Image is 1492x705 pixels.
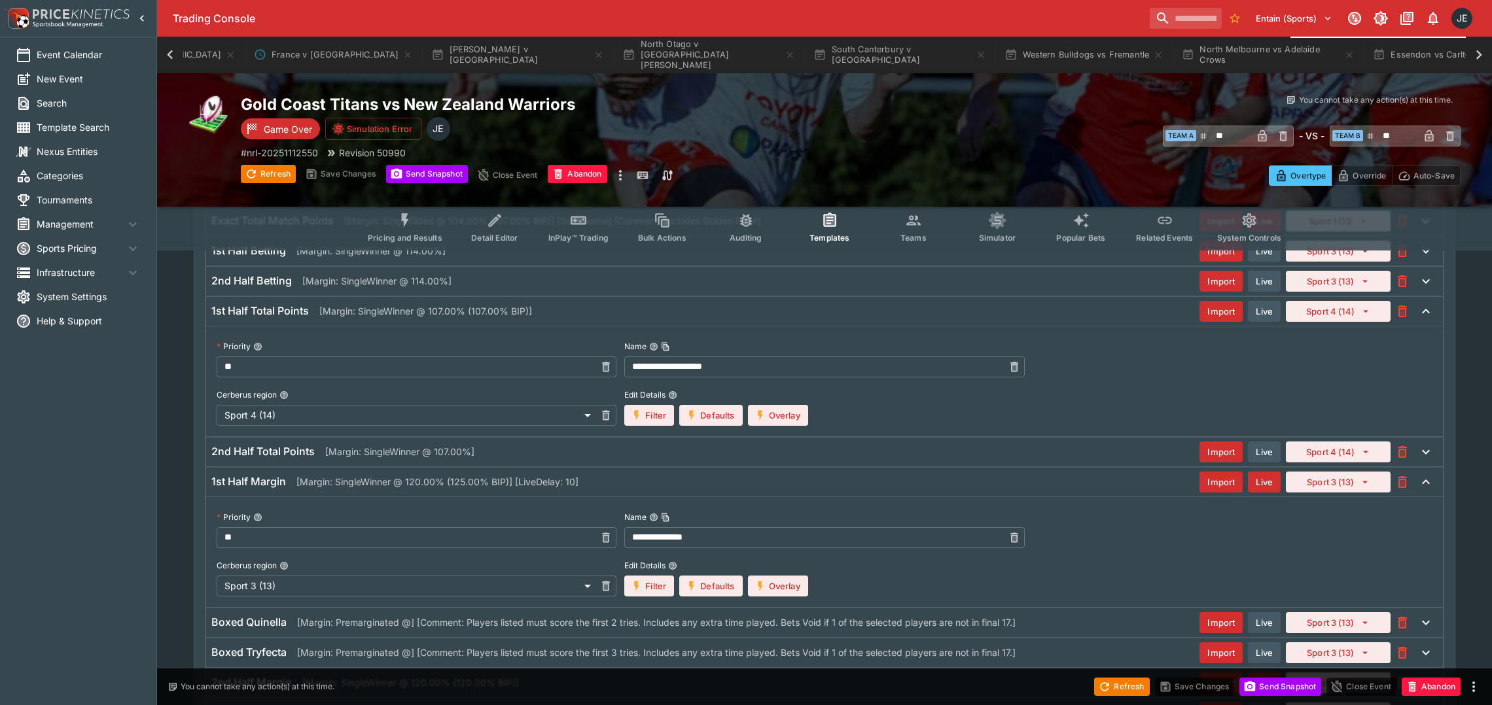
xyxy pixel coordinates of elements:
[624,560,666,571] p: Edit Details
[548,167,607,180] span: Mark an event as closed and abandoned.
[548,233,609,243] span: InPlay™ Trading
[37,96,141,110] span: Search
[1248,271,1281,292] button: Live
[37,193,141,207] span: Tournaments
[730,233,762,243] span: Auditing
[1199,642,1243,663] button: Import
[668,561,677,570] button: Edit Details
[1248,8,1340,29] button: Select Tenant
[37,217,125,231] span: Management
[37,145,141,158] span: Nexus Entities
[1402,678,1461,696] button: Abandon
[427,117,450,141] div: James Edlin
[1199,271,1243,292] button: Import
[279,390,289,400] button: Cerberus region
[37,120,141,134] span: Template Search
[211,274,292,288] h6: 2nd Half Betting
[1331,165,1392,186] button: Override
[1392,165,1461,186] button: Auto-Save
[1395,7,1419,30] button: Documentation
[997,37,1171,73] button: Western Bulldogs vs Fremantle
[37,48,141,61] span: Event Calendar
[217,560,277,571] p: Cerberus region
[297,645,1016,659] p: [Margin: Premarginated @] [Comment: Players listed must score the first 3 tries. Includes any ext...
[37,290,141,303] span: System Settings
[900,233,927,243] span: Teams
[1174,37,1362,73] button: North Melbourne vs Adelaide Crows
[613,165,628,186] button: more
[1286,441,1391,462] button: Sport 4 (14)
[1199,612,1243,633] button: Import
[679,576,742,596] button: Defaults
[1286,472,1391,492] button: Sport 3 (13)
[1343,7,1366,30] button: Connected to PK
[1286,301,1391,322] button: Sport 4 (14)
[1248,472,1281,492] button: Live
[357,204,1292,250] div: Event type filters
[614,37,803,73] button: North Otago v [GEOGRAPHIC_DATA][PERSON_NAME]
[661,513,670,522] button: Copy To Clipboard
[1165,130,1196,141] span: Team A
[1402,679,1461,692] span: Mark an event as closed and abandoned.
[1286,271,1391,292] button: Sport 3 (13)
[809,233,849,243] span: Templates
[325,118,421,140] button: Simulation Error
[638,233,686,243] span: Bulk Actions
[1353,169,1386,182] p: Override
[296,244,446,258] p: [Margin: SingleWinner @ 114.00%]
[1290,169,1326,182] p: Overtype
[211,445,315,458] h6: 2nd Half Total Points
[1413,169,1455,182] p: Auto-Save
[211,304,309,318] h6: 1st Half Total Points
[668,390,677,400] button: Edit Details
[1286,241,1391,262] button: Sport 3 (13)
[33,9,130,19] img: PriceKinetics
[1136,233,1193,243] span: Related Events
[1332,130,1363,141] span: Team B
[1269,165,1332,186] button: Overtype
[211,645,287,659] h6: Boxed Tryfecta
[296,475,578,489] p: [Margin: SingleWinner @ 120.00% (125.00% BIP)] [LiveDelay: 10]
[423,37,612,73] button: [PERSON_NAME] v [GEOGRAPHIC_DATA]
[1199,301,1243,322] button: Import
[679,405,742,426] button: Defaults
[37,241,125,255] span: Sports Pricing
[748,405,808,426] button: Overlay
[1269,165,1461,186] div: Start From
[386,165,468,183] button: Send Snapshot
[1448,4,1476,33] button: James Edlin
[624,389,666,400] p: Edit Details
[748,576,808,596] button: Overlay
[1199,441,1243,462] button: Import
[1224,8,1245,29] button: No Bookmarks
[211,475,286,489] h6: 1st Half Margin
[1199,472,1243,492] button: Import
[297,615,1016,629] p: [Margin: Premarginated @] [Comment: Players listed must score the first 2 tries. Includes any ext...
[979,233,1016,243] span: Simulator
[241,94,851,114] h2: Copy To Clipboard
[624,576,674,596] button: Filter
[339,146,406,160] p: Revision 50990
[1421,7,1445,30] button: Notifications
[1217,233,1281,243] span: System Controls
[217,341,251,352] p: Priority
[1239,678,1321,696] button: Send Snapshot
[806,37,994,73] button: South Canterbury v [GEOGRAPHIC_DATA]
[1248,301,1281,322] button: Live
[624,511,647,523] p: Name
[1056,233,1105,243] span: Popular Bets
[1248,642,1281,663] button: Live
[548,165,607,183] button: Abandon
[368,233,442,243] span: Pricing and Results
[1094,678,1149,696] button: Refresh
[661,342,670,351] button: Copy To Clipboard
[211,615,287,629] h6: Boxed Quinella
[624,341,647,352] p: Name
[1286,612,1391,633] button: Sport 3 (13)
[1286,642,1391,663] button: Sport 3 (13)
[1150,8,1222,29] input: search
[181,681,334,693] p: You cannot take any action(s) at this time.
[217,576,595,596] div: Sport 3 (13)
[302,274,452,288] p: [Margin: SingleWinner @ 114.00%]
[211,244,286,258] h6: 1st Half Betting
